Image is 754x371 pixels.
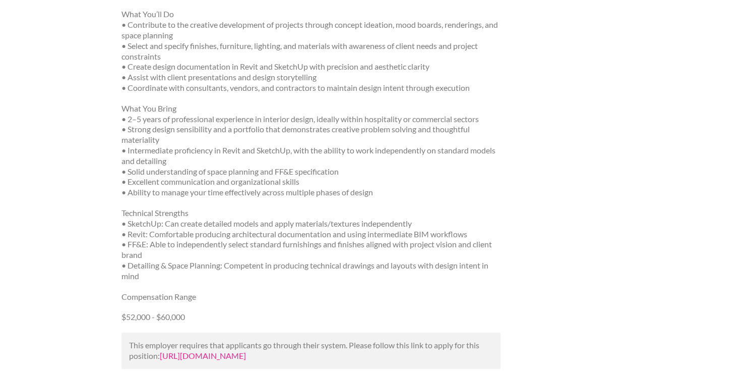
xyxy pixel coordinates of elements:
[121,208,501,282] p: Technical Strengths • SketchUp: Can create detailed models and apply materials/textures independe...
[129,340,493,361] p: This employer requires that applicants go through their system. Please follow this link to apply ...
[121,9,501,93] p: What You’ll Do • Contribute to the creative development of projects through concept ideation, moo...
[121,103,501,198] p: What You Bring • 2–5 years of professional experience in interior design, ideally within hospital...
[121,292,501,302] p: Compensation Range
[160,351,246,360] a: [URL][DOMAIN_NAME]
[121,312,501,323] p: $52,000 - $60,000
